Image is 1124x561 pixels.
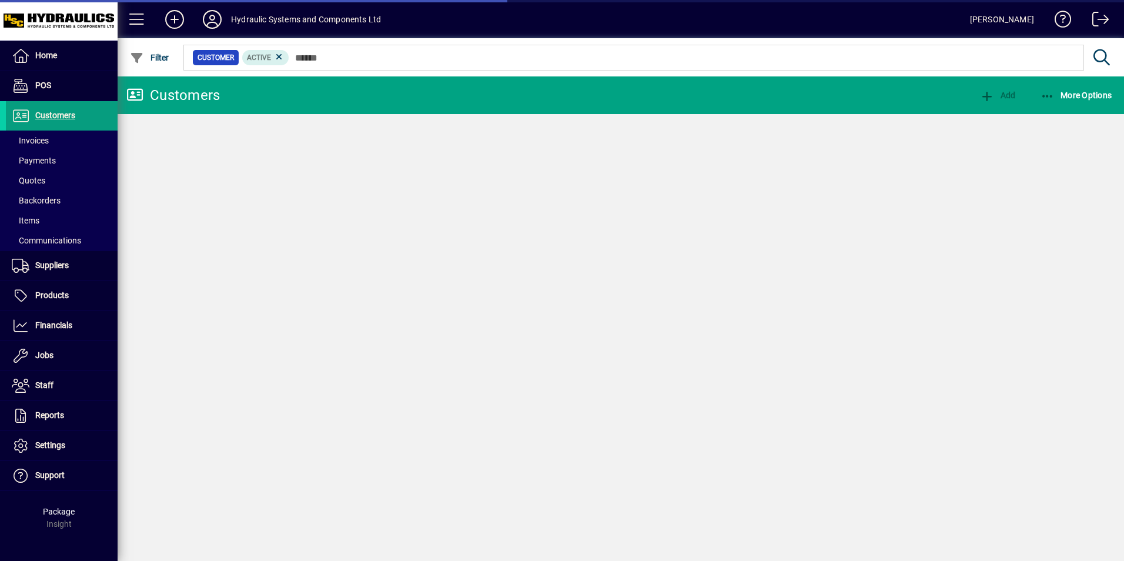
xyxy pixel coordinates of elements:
a: Knowledge Base [1046,2,1072,41]
button: Profile [193,9,231,30]
span: POS [35,81,51,90]
a: Quotes [6,171,118,191]
a: Support [6,461,118,490]
a: Suppliers [6,251,118,280]
span: Financials [35,320,72,330]
a: Jobs [6,341,118,370]
a: Home [6,41,118,71]
a: Staff [6,371,118,400]
button: Filter [127,47,172,68]
span: Support [35,470,65,480]
span: Active [247,54,271,62]
span: Filter [130,53,169,62]
a: Communications [6,231,118,251]
span: Add [980,91,1015,100]
span: Products [35,290,69,300]
a: Financials [6,311,118,340]
span: Home [35,51,57,60]
button: More Options [1038,85,1115,106]
span: Items [12,216,39,225]
span: Invoices [12,136,49,145]
a: Reports [6,401,118,430]
span: Communications [12,236,81,245]
a: Settings [6,431,118,460]
a: POS [6,71,118,101]
span: Customer [198,52,234,64]
span: Suppliers [35,261,69,270]
span: Quotes [12,176,45,185]
span: Package [43,507,75,516]
span: Payments [12,156,56,165]
a: Products [6,281,118,310]
span: Staff [35,380,53,390]
span: More Options [1041,91,1112,100]
div: Customers [126,86,220,105]
a: Invoices [6,131,118,151]
mat-chip: Activation Status: Active [242,50,289,65]
a: Items [6,211,118,231]
a: Logout [1083,2,1109,41]
div: Hydraulic Systems and Components Ltd [231,10,381,29]
span: Backorders [12,196,61,205]
span: Settings [35,440,65,450]
button: Add [977,85,1018,106]
div: [PERSON_NAME] [970,10,1034,29]
button: Add [156,9,193,30]
span: Customers [35,111,75,120]
a: Backorders [6,191,118,211]
a: Payments [6,151,118,171]
span: Jobs [35,350,53,360]
span: Reports [35,410,64,420]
